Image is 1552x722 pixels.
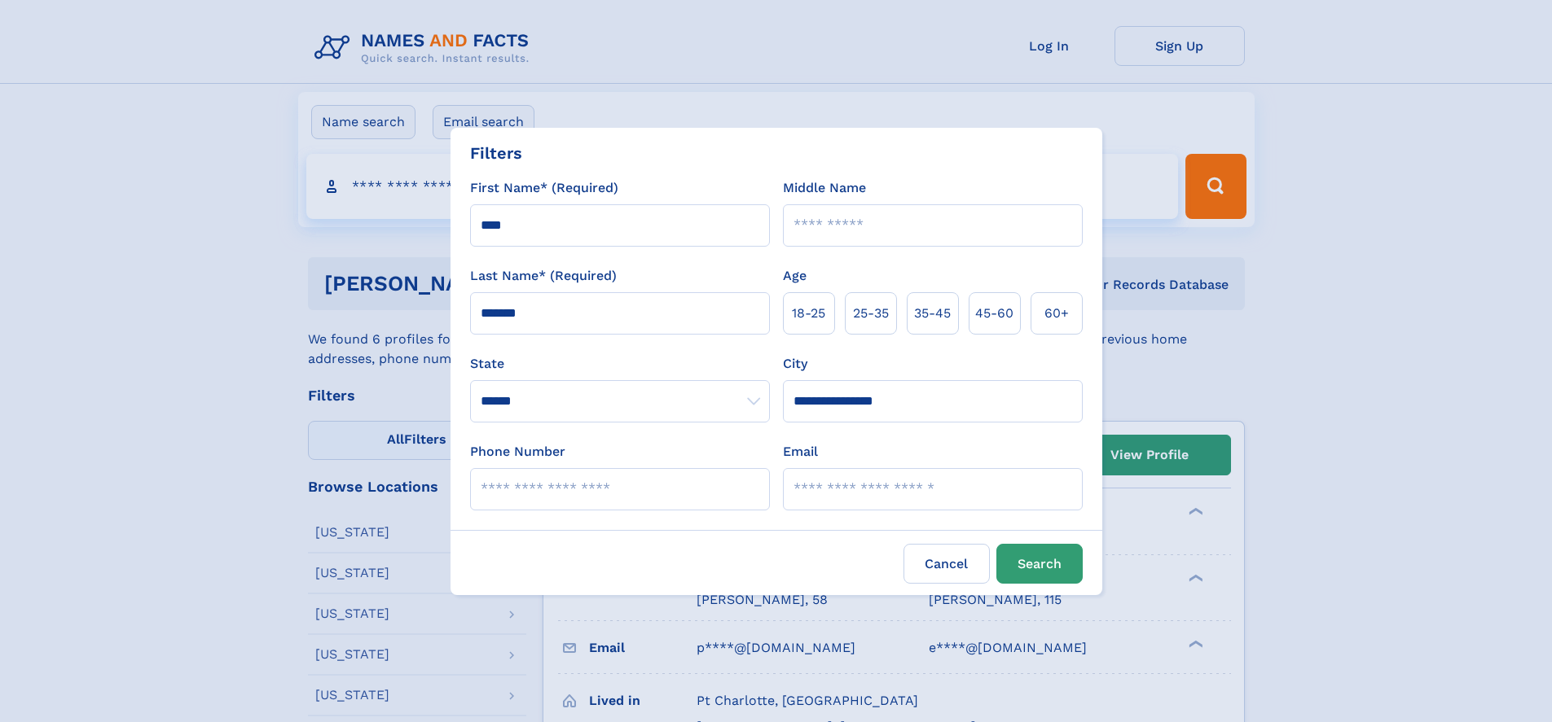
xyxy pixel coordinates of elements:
span: 45‑60 [975,304,1013,323]
label: Email [783,442,818,462]
span: 35‑45 [914,304,951,323]
label: Last Name* (Required) [470,266,617,286]
span: 18‑25 [792,304,825,323]
label: Phone Number [470,442,565,462]
label: Middle Name [783,178,866,198]
button: Search [996,544,1083,584]
span: 60+ [1044,304,1069,323]
label: First Name* (Required) [470,178,618,198]
label: State [470,354,770,374]
label: City [783,354,807,374]
label: Cancel [904,544,990,584]
div: Filters [470,141,522,165]
label: Age [783,266,807,286]
span: 25‑35 [853,304,889,323]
